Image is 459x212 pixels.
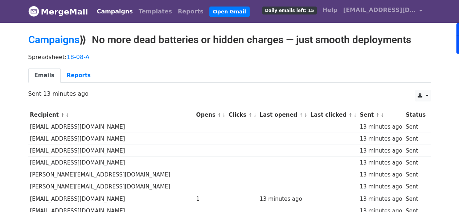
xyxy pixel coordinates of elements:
div: 13 minutes ago [260,195,307,203]
td: [EMAIL_ADDRESS][DOMAIN_NAME] [28,157,194,169]
div: 13 minutes ago [360,159,402,167]
a: MergeMail [28,4,88,19]
th: Status [404,109,427,121]
span: Daily emails left: 15 [262,7,316,14]
th: Clicks [227,109,258,121]
span: [EMAIL_ADDRESS][DOMAIN_NAME] [343,6,416,14]
td: [EMAIL_ADDRESS][DOMAIN_NAME] [28,145,194,157]
p: Spreadsheet: [28,53,431,61]
a: ↓ [380,112,384,118]
div: 1 [196,195,225,203]
td: [EMAIL_ADDRESS][DOMAIN_NAME] [28,133,194,145]
th: Sent [358,109,404,121]
th: Opens [194,109,227,121]
a: 18-08-A [67,54,90,61]
th: Last clicked [309,109,358,121]
a: ↑ [348,112,352,118]
a: ↑ [299,112,303,118]
a: Reports [175,4,206,19]
div: 13 minutes ago [360,147,402,155]
a: Open Gmail [209,7,250,17]
a: ↑ [61,112,65,118]
a: Emails [28,68,61,83]
a: ↓ [253,112,257,118]
th: Last opened [258,109,309,121]
a: ↓ [65,112,69,118]
a: ↑ [217,112,221,118]
div: 13 minutes ago [360,183,402,191]
a: Help [320,3,340,17]
td: Sent [404,169,427,181]
div: 13 minutes ago [360,171,402,179]
a: ↓ [353,112,357,118]
a: ↓ [304,112,308,118]
td: [EMAIL_ADDRESS][DOMAIN_NAME] [28,193,194,205]
td: Sent [404,145,427,157]
td: Sent [404,193,427,205]
td: Sent [404,157,427,169]
h2: ⟫ No more dead batteries or hidden charges — just smooth deployments [28,34,431,46]
a: ↑ [376,112,380,118]
td: Sent [404,181,427,193]
a: ↓ [222,112,226,118]
div: 13 minutes ago [360,123,402,131]
a: [EMAIL_ADDRESS][DOMAIN_NAME] [340,3,425,20]
td: [EMAIL_ADDRESS][DOMAIN_NAME] [28,121,194,133]
div: 13 minutes ago [360,195,402,203]
div: 13 minutes ago [360,135,402,143]
td: Sent [404,133,427,145]
iframe: Chat Widget [423,177,459,212]
a: Daily emails left: 15 [259,3,319,17]
td: [PERSON_NAME][EMAIL_ADDRESS][DOMAIN_NAME] [28,181,194,193]
img: MergeMail logo [28,6,39,17]
a: Reports [61,68,97,83]
a: ↑ [248,112,252,118]
th: Recipient [28,109,194,121]
a: Campaigns [28,34,79,46]
p: Sent 13 minutes ago [28,90,431,97]
td: [PERSON_NAME][EMAIL_ADDRESS][DOMAIN_NAME] [28,169,194,181]
a: Templates [136,4,175,19]
td: Sent [404,121,427,133]
a: Campaigns [94,4,136,19]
